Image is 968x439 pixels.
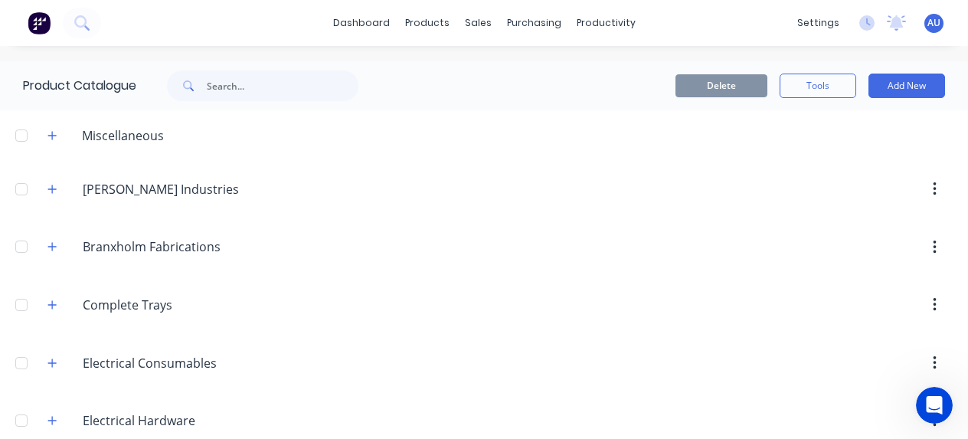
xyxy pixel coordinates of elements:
[207,70,358,101] input: Search...
[868,74,945,98] button: Add New
[325,11,397,34] a: dashboard
[83,296,264,314] input: Enter category name
[83,411,264,430] input: Enter category name
[927,16,940,30] span: AU
[70,126,176,145] div: Miscellaneous
[397,11,457,34] div: products
[675,74,767,97] button: Delete
[83,180,264,198] input: Enter category name
[780,74,856,98] button: Tools
[499,11,569,34] div: purchasing
[790,11,847,34] div: settings
[916,387,953,424] iframe: Intercom live chat
[83,238,264,256] input: Enter category name
[457,11,499,34] div: sales
[83,354,264,372] input: Enter category name
[28,11,51,34] img: Factory
[569,11,643,34] div: productivity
